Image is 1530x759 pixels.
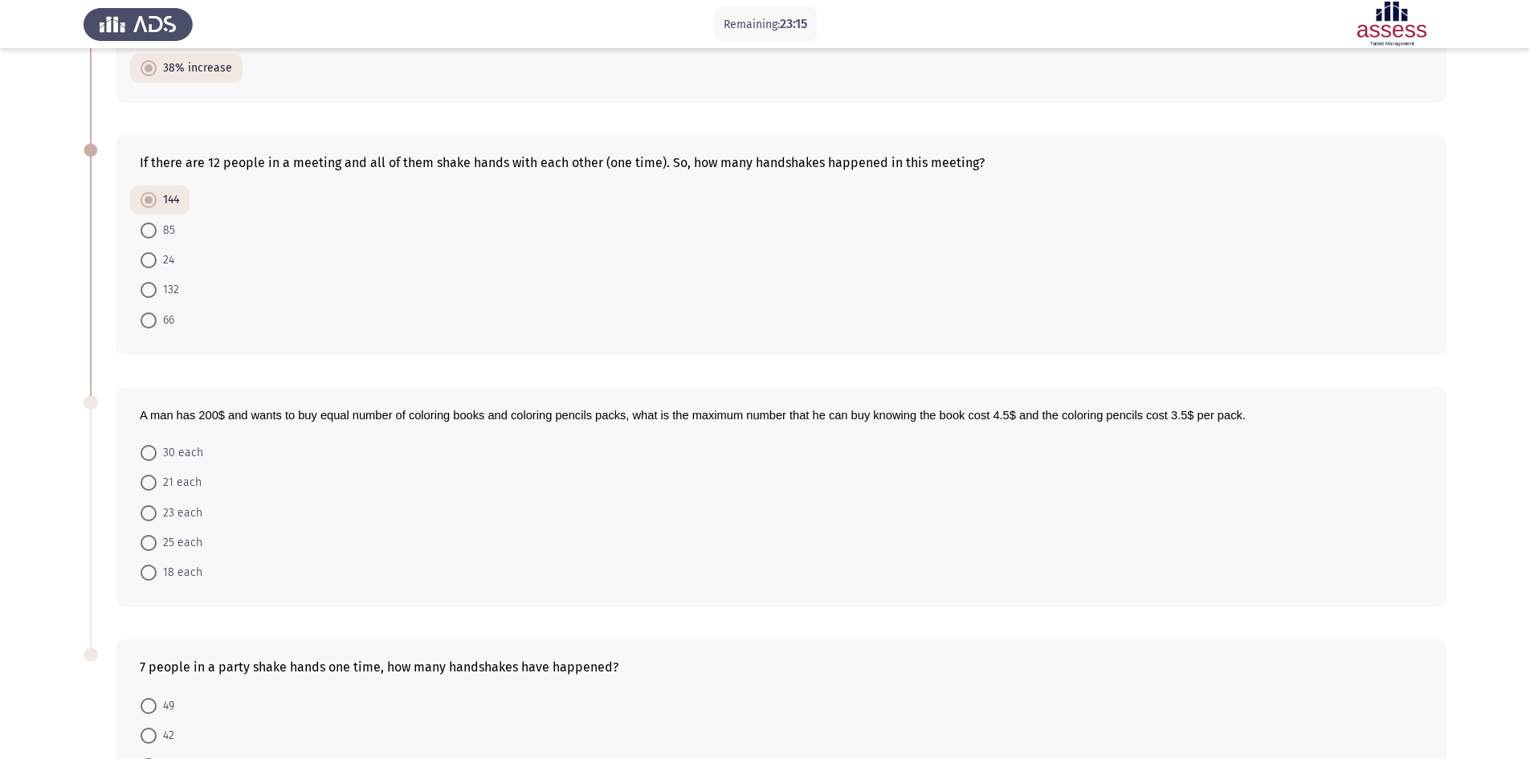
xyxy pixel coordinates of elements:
[157,443,203,463] span: 30 each
[157,504,202,523] span: 23 each
[157,726,174,745] span: 42
[1337,2,1446,47] img: Assessment logo of ASSESS Focus Assessment - Numerical Reasoning (EN/AR) (Advanced - IB)
[140,659,1422,675] div: 7 people in a party shake hands one time, how many handshakes have happened?
[780,16,807,31] span: 23:15
[724,14,807,35] p: Remaining:
[157,190,179,210] span: 144
[157,563,202,582] span: 18 each
[84,2,193,47] img: Assess Talent Management logo
[157,251,174,270] span: 24
[157,473,202,492] span: 21 each
[157,311,174,330] span: 66
[140,409,592,422] span: A man has 200$ and wants to buy equal number of coloring books and coloring pencils
[157,59,232,78] span: 38% increase
[595,409,1246,422] span: packs, what is the maximum number that he can buy knowing the book cost 4.5$ and the coloring pen...
[157,696,174,716] span: 49
[157,533,202,553] span: 25 each
[140,155,1422,170] div: If there are 12 people in a meeting and all of them shake hands with each other (one time). So, h...
[157,280,179,300] span: 132
[157,221,175,240] span: 85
